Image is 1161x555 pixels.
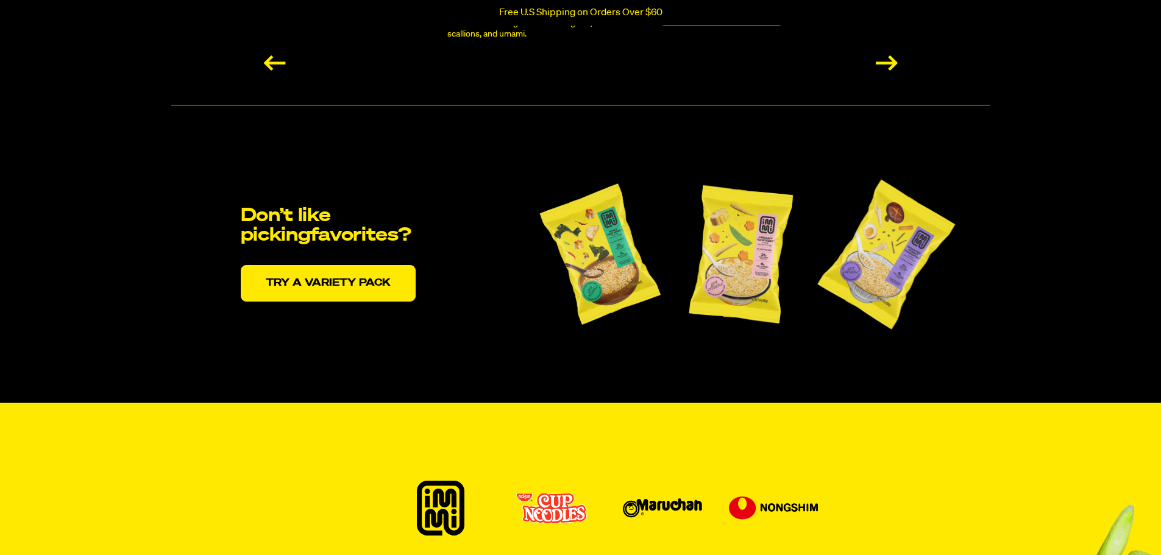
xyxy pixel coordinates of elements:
[264,55,286,71] div: Previous slide
[680,169,803,339] img: immi Creamy Chicken
[499,7,662,18] p: Free U.S Shipping on Orders Over $60
[530,169,670,339] img: immi Spicy Red Miso
[417,481,464,536] img: immi
[729,497,818,520] img: Nongshim
[623,498,702,518] img: Maruchan
[241,207,436,246] h2: Don’t like picking favorites?
[241,265,416,302] a: Try a variety pack
[516,492,587,524] img: Cup Noodles
[812,169,960,339] img: immi Roasted Pork Tonkotsu
[876,55,898,71] div: Next slide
